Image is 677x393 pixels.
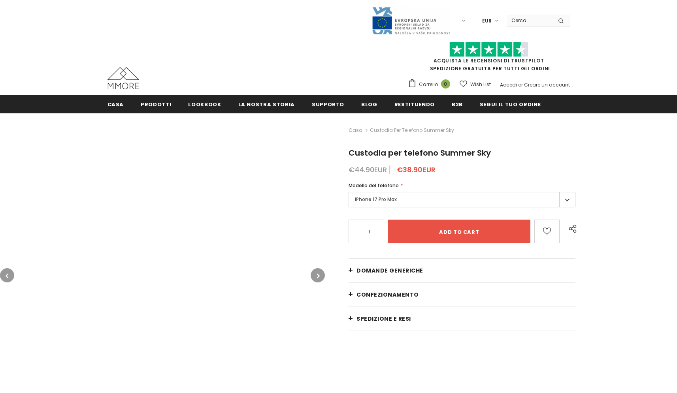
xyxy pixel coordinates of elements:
a: Carrello 0 [408,79,454,90]
img: Fidati di Pilot Stars [449,42,528,57]
a: La nostra storia [238,95,295,113]
a: Casa [107,95,124,113]
input: Add to cart [388,220,530,243]
span: CONFEZIONAMENTO [356,291,419,299]
span: €38.90EUR [397,165,436,175]
span: Carrello [419,81,438,88]
a: Lookbook [188,95,221,113]
span: Modello del telefono [349,182,399,189]
span: SPEDIZIONE GRATUITA PER TUTTI GLI ORDINI [408,45,570,72]
a: Acquista le recensioni di TrustPilot [434,57,544,64]
a: Blog [361,95,377,113]
a: Prodotti [141,95,171,113]
a: B2B [452,95,463,113]
span: Wish List [470,81,491,88]
span: La nostra storia [238,101,295,108]
img: Javni Razpis [372,6,451,35]
a: Restituendo [394,95,435,113]
span: Casa [107,101,124,108]
a: Domande generiche [349,259,575,282]
span: 0 [441,79,450,88]
input: Search Site [507,15,552,26]
a: supporto [312,95,344,113]
span: supporto [312,101,344,108]
span: Blog [361,101,377,108]
span: Lookbook [188,101,221,108]
a: Accedi [500,81,517,88]
img: Casi MMORE [107,67,139,89]
span: Spedizione e resi [356,315,411,323]
span: Restituendo [394,101,435,108]
a: Segui il tuo ordine [480,95,541,113]
a: Spedizione e resi [349,307,575,331]
span: or [518,81,523,88]
span: EUR [482,17,492,25]
a: Creare un account [524,81,570,88]
span: €44.90EUR [349,165,387,175]
span: Custodia per telefono Summer Sky [349,147,491,158]
span: Custodia per telefono Summer Sky [370,126,454,135]
span: Segui il tuo ordine [480,101,541,108]
a: CONFEZIONAMENTO [349,283,575,307]
a: Javni Razpis [372,17,451,24]
a: Wish List [460,77,491,91]
label: iPhone 17 Pro Max [349,192,575,207]
span: Prodotti [141,101,171,108]
a: Casa [349,126,362,135]
span: Domande generiche [356,267,423,275]
span: B2B [452,101,463,108]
